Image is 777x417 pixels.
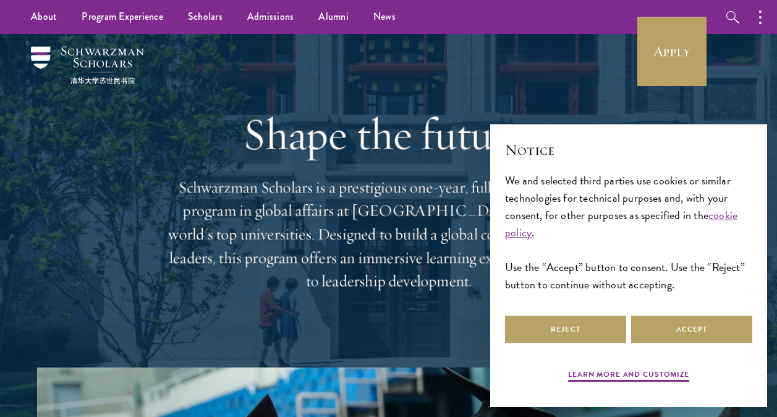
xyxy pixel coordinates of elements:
button: Learn more and customize [568,369,689,384]
h2: Notice [505,139,752,160]
p: Schwarzman Scholars is a prestigious one-year, fully funded master’s program in global affairs at... [166,176,611,293]
a: cookie policy [505,207,737,241]
div: We and selected third parties use cookies or similar technologies for technical purposes and, wit... [505,172,752,294]
h1: Shape the future. [166,108,611,160]
button: Reject [505,316,626,343]
img: Schwarzman Scholars [31,46,144,84]
button: Accept [631,316,752,343]
a: Apply [637,17,707,86]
